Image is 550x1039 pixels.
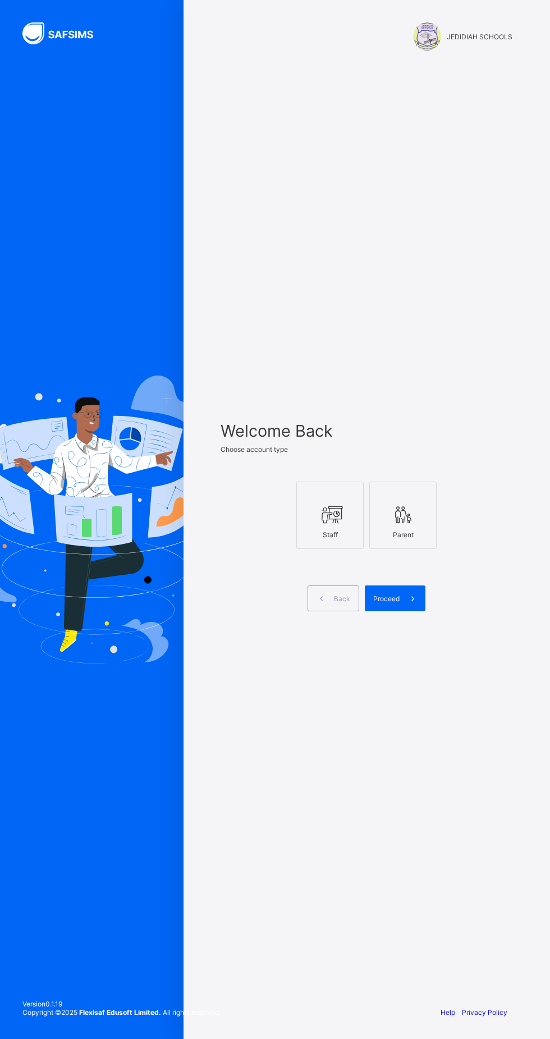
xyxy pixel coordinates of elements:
[462,1008,507,1017] a: Privacy Policy
[441,1008,455,1017] a: Help
[221,445,288,454] span: Choose account type
[302,525,357,544] div: Staff
[22,1000,221,1008] span: Version 0.1.19
[373,594,400,603] span: Proceed
[22,1008,221,1017] span: Copyright © 2025 All rights reserved.
[334,594,350,603] span: Back
[221,421,512,441] span: Welcome Back
[79,1008,161,1017] strong: Flexisaf Edusoft Limited.
[375,525,430,544] div: Parent
[22,22,107,44] img: SAFSIMS Logo
[447,33,512,41] span: JEDIDIAH SCHOOLS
